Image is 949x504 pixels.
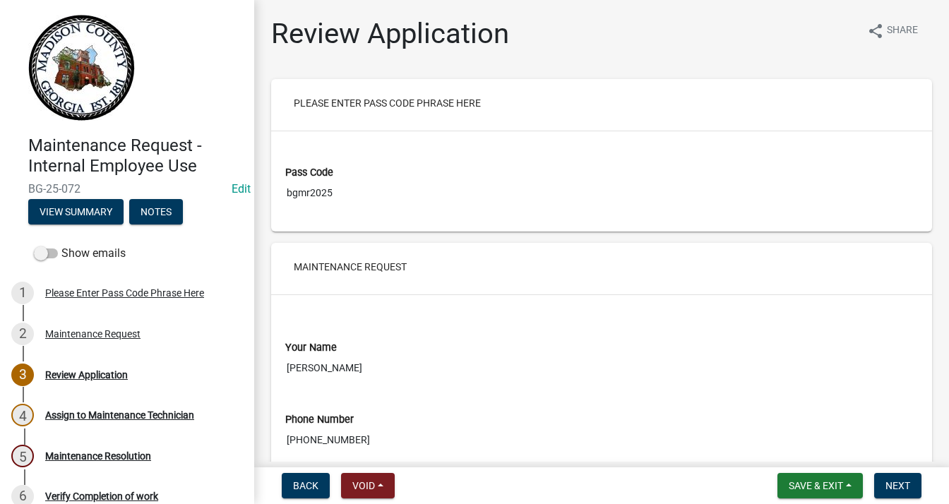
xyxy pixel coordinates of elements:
[232,182,251,196] a: Edit
[789,480,843,491] span: Save & Exit
[129,207,183,218] wm-modal-confirm: Notes
[28,136,243,176] h4: Maintenance Request - Internal Employee Use
[887,23,918,40] span: Share
[45,288,204,298] div: Please Enter Pass Code Phrase Here
[28,182,226,196] span: BG-25-072
[28,199,124,224] button: View Summary
[34,245,126,262] label: Show emails
[45,451,151,461] div: Maintenance Resolution
[282,254,418,280] button: Maintenance Request
[874,473,921,498] button: Next
[45,410,194,420] div: Assign to Maintenance Technician
[45,491,158,501] div: Verify Completion of work
[856,17,929,44] button: shareShare
[11,445,34,467] div: 5
[232,182,251,196] wm-modal-confirm: Edit Application Number
[45,370,128,380] div: Review Application
[11,404,34,426] div: 4
[28,15,135,121] img: Madison County, Georgia
[129,199,183,224] button: Notes
[28,207,124,218] wm-modal-confirm: Summary
[11,364,34,386] div: 3
[777,473,863,498] button: Save & Exit
[293,480,318,491] span: Back
[282,473,330,498] button: Back
[282,90,492,116] button: Please Enter Pass Code Phrase Here
[271,17,509,51] h1: Review Application
[285,343,337,353] label: Your Name
[45,329,141,339] div: Maintenance Request
[341,473,395,498] button: Void
[885,480,910,491] span: Next
[11,323,34,345] div: 2
[285,168,333,178] label: Pass Code
[352,480,375,491] span: Void
[285,415,354,425] label: Phone Number
[11,282,34,304] div: 1
[867,23,884,40] i: share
